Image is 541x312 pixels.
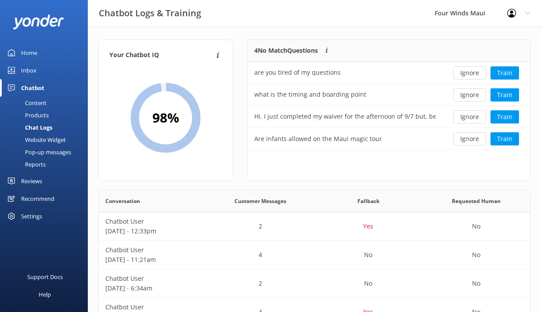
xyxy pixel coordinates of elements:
[5,121,52,134] div: Chat Logs
[105,274,200,283] p: Chatbot User
[254,90,366,99] div: what is the timing and boarding point
[453,88,486,102] button: Ignore
[105,255,200,265] p: [DATE] - 11:21am
[21,207,42,225] div: Settings
[5,146,88,158] a: Pop-up messages
[13,15,64,29] img: yonder-white-logo.png
[105,217,200,226] p: Chatbot User
[5,158,88,171] a: Reports
[105,245,200,255] p: Chatbot User
[5,121,88,134] a: Chat Logs
[472,279,480,288] p: No
[364,250,372,260] p: No
[472,250,480,260] p: No
[259,221,262,231] p: 2
[254,112,436,121] div: Hi. I just completed my waiver for the afternoon of 9/7 but, believe I selected the incorrect tou...
[105,302,200,312] p: Chatbot User
[99,212,530,241] div: row
[21,79,44,97] div: Chatbot
[5,134,66,146] div: Website Widget
[363,221,373,231] p: Yes
[105,197,140,205] span: Conversation
[254,134,382,144] div: Are infants allowed on the Maui magic tour
[491,132,519,145] button: Train
[5,97,88,109] a: Content
[105,226,200,236] p: [DATE] - 12:33pm
[5,97,47,109] div: Content
[21,190,54,207] div: Recommend
[109,51,214,60] h4: Your Chatbot IQ
[105,283,200,293] p: [DATE] - 6:34am
[248,84,530,106] div: row
[21,62,36,79] div: Inbox
[39,286,51,303] div: Help
[5,134,88,146] a: Website Widget
[259,279,262,288] p: 2
[248,62,530,84] div: row
[21,44,37,62] div: Home
[453,110,486,123] button: Ignore
[453,66,486,80] button: Ignore
[357,197,379,205] span: Fallback
[491,88,519,102] button: Train
[248,62,530,150] div: grid
[234,197,286,205] span: Customer Messages
[5,109,49,121] div: Products
[248,106,530,128] div: row
[364,279,372,288] p: No
[5,158,46,171] div: Reports
[452,197,501,205] span: Requested Human
[99,241,530,269] div: row
[491,66,519,80] button: Train
[5,146,71,158] div: Pop-up messages
[5,109,88,121] a: Products
[99,6,201,20] h3: Chatbot Logs & Training
[254,46,318,55] p: 4 No Match Questions
[491,110,519,123] button: Train
[248,128,530,150] div: row
[472,221,480,231] p: No
[152,107,179,128] h2: 98 %
[254,68,341,77] div: are you tired of my questions
[99,269,530,298] div: row
[259,250,262,260] p: 4
[453,132,486,145] button: Ignore
[21,172,42,190] div: Reviews
[27,268,63,286] div: Support Docs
